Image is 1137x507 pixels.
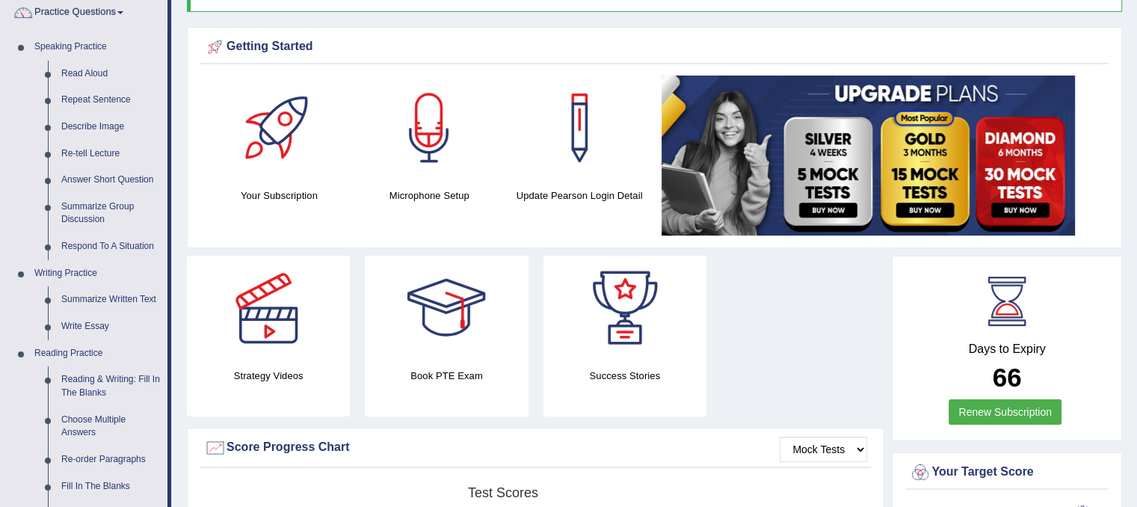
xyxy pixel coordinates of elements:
[543,368,706,384] h4: Success Stories
[55,61,167,87] a: Read Aloud
[55,446,167,473] a: Re-order Paragraphs
[949,399,1061,425] a: Renew Subscription
[212,188,347,203] h4: Your Subscription
[512,188,647,203] h4: Update Pearson Login Detail
[55,114,167,141] a: Describe Image
[55,87,167,114] a: Repeat Sentence
[204,36,1105,58] div: Getting Started
[187,368,350,384] h4: Strategy Videos
[909,342,1105,356] h4: Days to Expiry
[55,407,167,446] a: Choose Multiple Answers
[909,461,1105,484] div: Your Target Score
[365,368,528,384] h4: Book PTE Exam
[55,141,167,168] a: Re-tell Lecture
[993,363,1022,392] b: 66
[28,340,167,367] a: Reading Practice
[55,194,167,233] a: Summarize Group Discussion
[55,167,167,194] a: Answer Short Question
[55,286,167,313] a: Summarize Written Text
[468,485,538,500] tspan: Test scores
[55,313,167,340] a: Write Essay
[204,437,867,459] div: Score Progress Chart
[28,34,167,61] a: Speaking Practice
[362,188,497,203] h4: Microphone Setup
[662,76,1075,236] img: small5.jpg
[55,366,167,406] a: Reading & Writing: Fill In The Blanks
[55,473,167,500] a: Fill In The Blanks
[55,233,167,260] a: Respond To A Situation
[28,260,167,287] a: Writing Practice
